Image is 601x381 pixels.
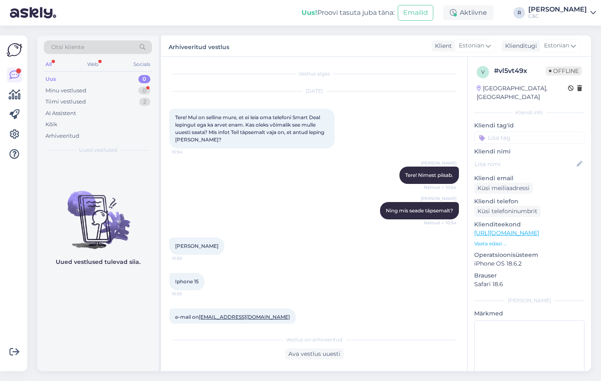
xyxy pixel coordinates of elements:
input: Lisa tag [474,132,584,144]
p: Uued vestlused tulevad siia. [56,258,140,266]
div: Socials [132,59,152,70]
a: [EMAIL_ADDRESS][DOMAIN_NAME] [199,314,290,320]
div: Minu vestlused [45,87,86,95]
span: Estonian [459,41,484,50]
span: Tere! Mul on selline mure, et ei leia oma telefoni Smart Deal lepingut ega ka arvet enam. Kas ole... [175,114,325,143]
div: Uus [45,75,56,83]
div: Kõik [45,120,57,129]
b: Uus! [302,9,317,16]
img: Askly Logo [7,42,22,58]
div: Klienditugi [502,42,537,50]
p: Kliendi tag'id [474,121,584,130]
div: Ava vestlus uuesti [285,348,344,360]
span: Ning mis seade täpsemalt? [386,207,453,214]
div: Arhiveeritud [45,132,79,140]
div: # vl5vt49x [494,66,546,76]
span: [PERSON_NAME] [175,243,219,249]
span: 10:55 [172,255,203,261]
p: Vaata edasi ... [474,240,584,247]
div: Web [86,59,100,70]
div: All [44,59,53,70]
button: Emailid [398,5,433,21]
div: 0 [138,87,150,95]
div: Tiimi vestlused [45,98,86,106]
div: 2 [139,98,150,106]
span: Iphone 15 [175,278,199,285]
p: Kliendi nimi [474,147,584,156]
span: [PERSON_NAME] [421,160,456,166]
span: Nähtud ✓ 10:54 [424,220,456,226]
div: C&C [528,13,587,19]
div: Klient [432,42,452,50]
div: Proovi tasuta juba täna: [302,8,394,18]
div: [DATE] [169,87,459,95]
p: iPhone OS 18.6.2 [474,259,584,268]
span: 10:54 [172,149,203,155]
input: Lisa nimi [475,160,575,169]
span: v [481,69,485,75]
p: Klienditeekond [474,220,584,229]
a: [URL][DOMAIN_NAME] [474,229,539,237]
div: [GEOGRAPHIC_DATA], [GEOGRAPHIC_DATA] [477,84,568,101]
div: Küsi meiliaadressi [474,183,533,194]
div: R [513,7,525,19]
span: Estonian [544,41,569,50]
p: Brauser [474,271,584,280]
span: e-mail on [175,314,290,320]
span: Uued vestlused [79,146,117,154]
span: Otsi kliente [51,43,84,52]
span: [PERSON_NAME] [421,195,456,202]
span: 10:55 [172,291,203,297]
p: Safari 18.6 [474,280,584,289]
a: [PERSON_NAME]C&C [528,6,596,19]
div: [PERSON_NAME] [474,297,584,304]
span: Tere! Nimest piisab. [405,172,453,178]
p: Operatsioonisüsteem [474,251,584,259]
div: 0 [138,75,150,83]
label: Arhiveeritud vestlus [169,40,229,52]
div: AI Assistent [45,109,76,118]
p: Kliendi email [474,174,584,183]
div: Vestlus algas [169,70,459,78]
div: [PERSON_NAME] [528,6,587,13]
span: Vestlus on arhiveeritud [286,336,342,343]
div: Küsi telefoninumbrit [474,206,541,217]
img: No chats [37,176,159,250]
p: Märkmed [474,309,584,318]
p: Kliendi telefon [474,197,584,206]
span: Nähtud ✓ 10:54 [424,184,456,190]
div: Aktiivne [443,5,494,20]
div: Kliendi info [474,109,584,116]
span: Offline [546,66,582,75]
